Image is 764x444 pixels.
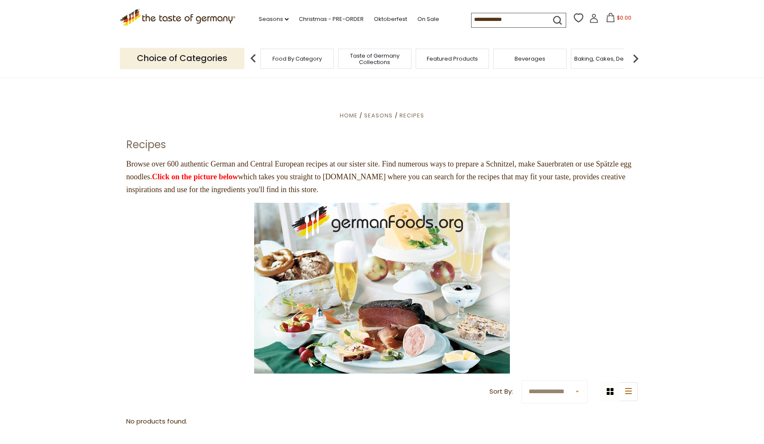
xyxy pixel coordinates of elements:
[126,138,166,151] h1: Recipes
[272,55,322,62] a: Food By Category
[126,160,631,194] span: Browse over 600 authentic German and Central European recipes at our sister site. Find numerous w...
[340,111,358,120] a: Home
[489,386,513,397] label: Sort By:
[427,55,478,62] a: Featured Products
[417,15,439,24] a: On Sale
[364,111,393,120] a: Seasons
[120,48,244,69] p: Choice of Categories
[152,172,238,181] a: Click on the picture below
[245,50,262,67] img: previous arrow
[515,55,545,62] a: Beverages
[254,203,510,374] img: germanfoods-recipes-link-3.jpg
[126,416,638,427] div: No products found.
[299,15,364,24] a: Christmas - PRE-ORDER
[341,53,409,65] a: Taste of Germany Collections
[399,111,424,120] a: Recipes
[374,15,407,24] a: Oktoberfest
[259,15,289,24] a: Seasons
[617,14,631,21] span: $0.00
[600,13,637,26] button: $0.00
[627,50,644,67] img: next arrow
[126,203,638,374] a: germanfoods-recipes-link-3.jpg
[574,55,640,62] a: Baking, Cakes, Desserts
